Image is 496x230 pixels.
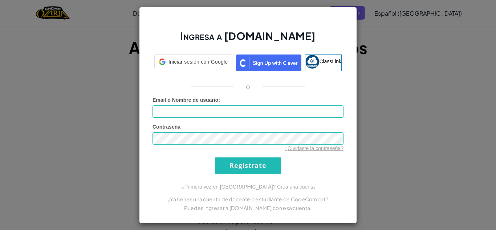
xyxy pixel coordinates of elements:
[246,82,250,91] p: o
[305,55,319,69] img: classlink-logo-small.png
[319,58,341,64] span: ClassLink
[153,96,220,104] label: :
[168,58,228,65] span: Iniciar sesión con Google
[236,55,301,71] img: clever_sso_button@2x.png
[153,124,180,130] span: Contraseña
[153,97,218,103] span: Email o Nombre de usuario
[154,55,232,71] a: Iniciar sesión con Google
[153,29,343,50] h2: Ingresa a [DOMAIN_NAME]
[154,55,232,69] div: Iniciar sesión con Google
[215,157,281,174] input: Regístrate
[153,203,343,212] p: Puedes ingresar a [DOMAIN_NAME] con esa cuenta.
[153,195,343,203] p: ¿Ya tienes una cuenta de docente o estudiante de CodeCombat?
[284,145,343,151] a: ¿Olvidaste la contraseña?
[181,184,315,190] a: ¿Primera vez en [GEOGRAPHIC_DATA]? Crea una cuenta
